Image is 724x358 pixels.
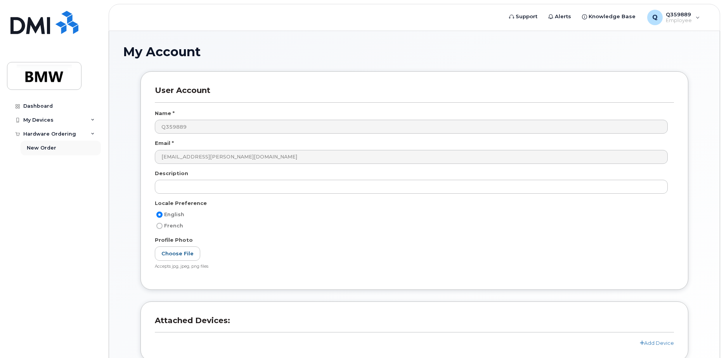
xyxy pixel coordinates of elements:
input: English [156,212,163,218]
input: French [156,223,163,229]
span: French [164,223,183,229]
label: Locale Preference [155,200,207,207]
label: Name * [155,110,175,117]
label: Profile Photo [155,236,193,244]
h3: Attached Devices: [155,316,674,332]
label: Description [155,170,188,177]
span: English [164,212,184,217]
label: Choose File [155,246,200,261]
label: Email * [155,139,174,147]
iframe: Messenger Launcher [690,324,718,352]
h3: User Account [155,86,674,102]
h1: My Account [123,45,706,59]
a: Add Device [640,340,674,346]
div: Accepts jpg, jpeg, png files [155,264,668,270]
